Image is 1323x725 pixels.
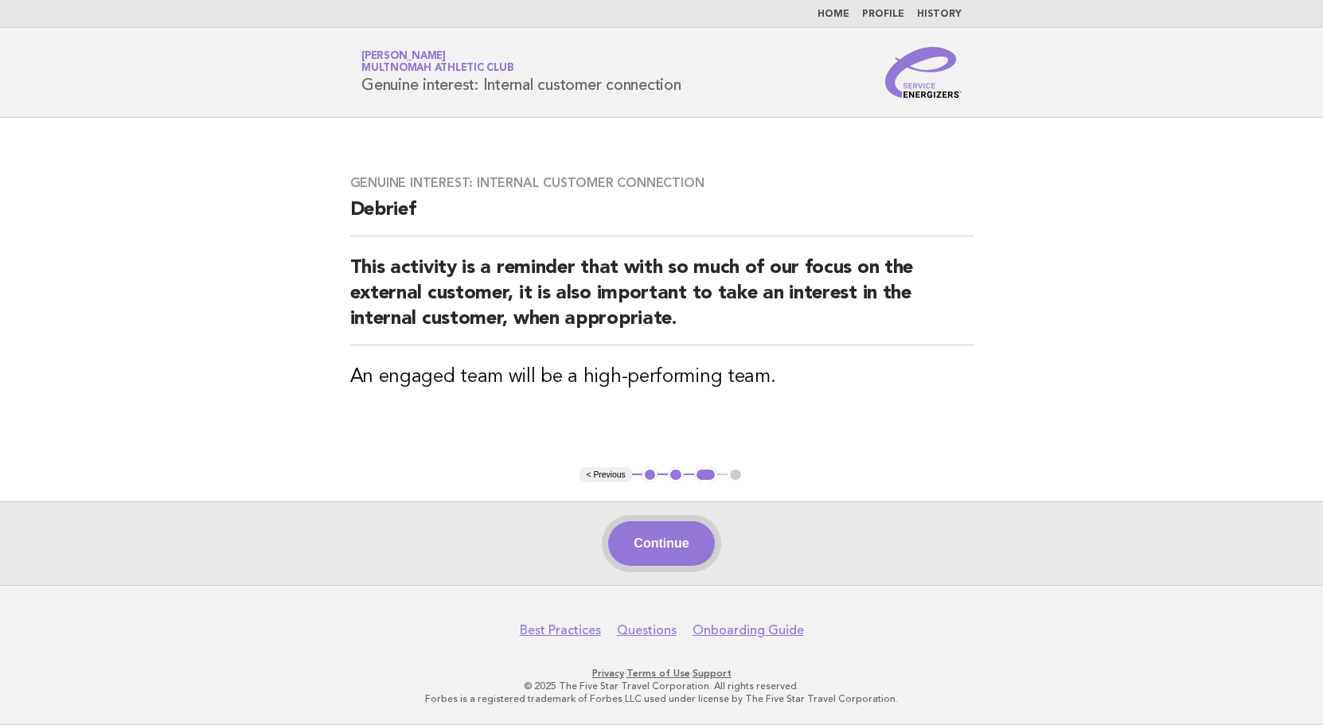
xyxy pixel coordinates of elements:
[361,52,681,93] h1: Genuine interest: Internal customer connection
[608,521,714,566] button: Continue
[350,255,974,345] h2: This activity is a reminder that with so much of our focus on the external customer, it is also i...
[694,467,717,483] button: 3
[361,64,513,74] span: Multnomah Athletic Club
[580,467,631,483] button: < Previous
[361,51,513,73] a: [PERSON_NAME]Multnomah Athletic Club
[626,668,690,679] a: Terms of Use
[350,364,974,390] h3: An engaged team will be a high-performing team.
[174,667,1149,680] p: · ·
[693,668,732,679] a: Support
[693,622,804,638] a: Onboarding Guide
[885,47,962,98] img: Service Energizers
[642,467,658,483] button: 1
[668,467,684,483] button: 2
[174,692,1149,705] p: Forbes is a registered trademark of Forbes LLC used under license by The Five Star Travel Corpora...
[617,622,677,638] a: Questions
[174,680,1149,692] p: © 2025 The Five Star Travel Corporation. All rights reserved.
[818,10,849,19] a: Home
[350,175,974,191] h3: Genuine interest: Internal customer connection
[520,622,601,638] a: Best Practices
[917,10,962,19] a: History
[350,197,974,236] h2: Debrief
[862,10,904,19] a: Profile
[592,668,624,679] a: Privacy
